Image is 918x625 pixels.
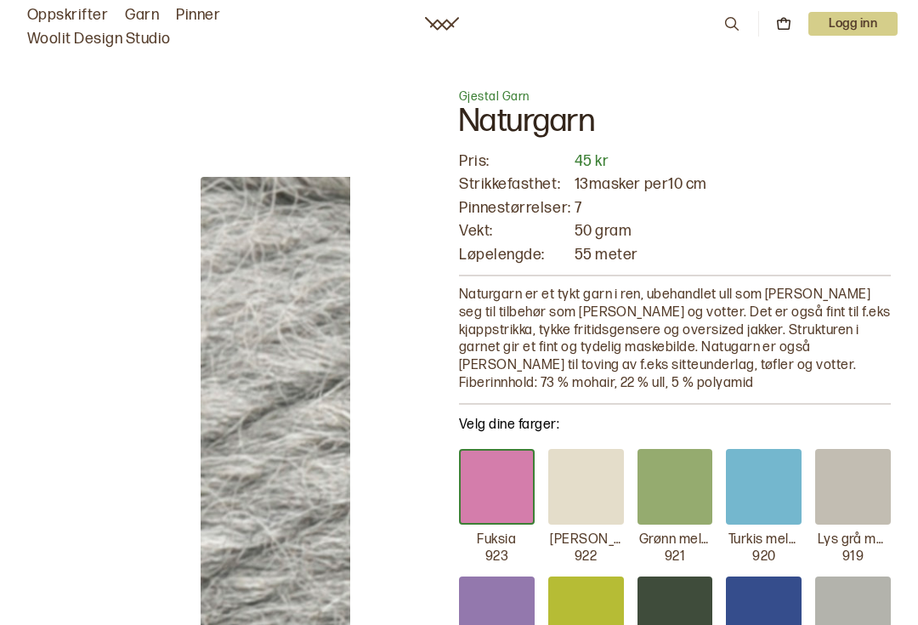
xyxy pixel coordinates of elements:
[459,287,891,393] p: Naturgarn er et tykt garn i ren, ubehandlet ull som [PERSON_NAME] seg til tilbehør som [PERSON_NA...
[575,198,891,218] p: 7
[459,174,571,194] p: Strikkefasthet:
[728,531,800,549] p: Turkis melert
[125,3,159,27] a: Garn
[575,174,891,194] p: 13 masker per 10 cm
[842,548,864,566] p: 919
[639,531,711,549] p: Grønn melert
[808,12,898,36] button: User dropdown
[575,245,891,264] p: 55 meter
[575,151,891,171] p: 45 kr
[27,27,171,51] a: Woolit Design Studio
[485,548,508,566] p: 923
[176,3,220,27] a: Pinner
[459,221,571,241] p: Vekt:
[752,548,775,566] p: 920
[459,105,891,151] h1: Naturgarn
[575,221,891,241] p: 50 gram
[459,415,891,435] p: Velg dine farger:
[550,531,621,549] p: [PERSON_NAME]
[808,12,898,36] p: Logg inn
[459,89,530,104] span: Gjestal Garn
[665,548,685,566] p: 921
[459,151,571,171] p: Pris:
[27,3,108,27] a: Oppskrifter
[575,548,597,566] p: 922
[818,531,889,549] p: Lys grå melert
[425,17,459,31] a: Woolit
[477,531,516,549] p: Fuksia
[459,198,571,218] p: Pinnestørrelser:
[459,245,571,264] p: Løpelengde:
